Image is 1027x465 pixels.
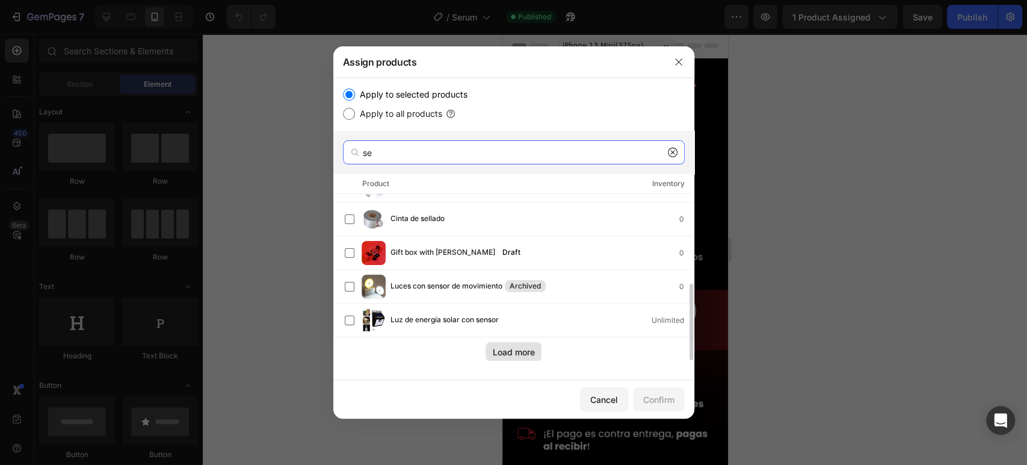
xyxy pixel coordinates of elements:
label: Apply to selected products [355,87,467,102]
div: Assign products [333,46,663,78]
div: /> [333,78,694,380]
span: Luz de energía solar con sensor [390,314,499,327]
div: Confirm [643,393,674,406]
img: product-img [362,308,386,332]
div: Open Intercom Messenger [986,406,1015,435]
div: 0 [679,247,694,259]
span: Luces con sensor de movimiento [390,280,502,293]
button: Confirm [633,387,685,411]
label: Apply to all products [355,107,442,121]
div: Load more [493,346,535,358]
span: iPhone 13 Mini ( 375 px) [60,6,141,18]
div: Draft [498,246,525,258]
div: Unlimited [652,314,694,326]
input: Search products [343,140,685,164]
div: Cancel [590,393,618,406]
img: product-img [362,275,386,299]
button: Load more [486,342,541,361]
span: Gift box with [PERSON_NAME] [390,246,495,260]
div: Archived [505,280,546,292]
div: Product [362,178,389,190]
div: Inventory [652,178,685,190]
div: 0 [679,281,694,293]
span: Cinta de sellado [390,213,445,226]
button: Cancel [580,387,628,411]
img: product-img [362,241,386,265]
div: 0 [679,213,694,225]
img: product-img [362,207,386,231]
